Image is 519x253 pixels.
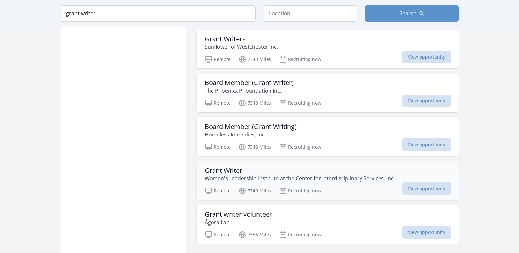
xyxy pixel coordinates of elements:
p: 7356 Miles [238,231,271,239]
p: The Phoenixx Phoundation Inc. [205,87,294,95]
p: Recruiting now [279,143,321,151]
a: Grant writer volunteer Ágora Lab Remote 7356 Miles Recruiting now View opportunity [197,205,459,244]
p: Remote [205,143,231,151]
p: Women's Leadership Institute at the Center for Interdisciplinary Services, Inc. [205,174,395,182]
p: Recruiting now [279,231,321,239]
span: View opportunity [402,138,451,151]
h3: Grant Writer [205,167,395,174]
span: Search [399,9,417,17]
span: View opportunity [402,95,451,107]
button: Search [365,5,459,22]
p: Recruiting now [279,55,321,63]
h3: Board Member (Grant Writer) [205,79,294,87]
p: 7343 Miles [238,55,271,63]
p: Sunflower of Westchester Inc. [205,43,278,51]
p: 7348 Miles [238,99,271,107]
a: Board Member (Grant Writer) The Phoenixx Phoundation Inc. Remote 7348 Miles Recruiting now View o... [197,74,459,112]
span: View opportunity [402,226,451,239]
a: Board Member (Grant Writing) Homeless Remedies, Inc. Remote 7348 Miles Recruiting now View opport... [197,117,459,156]
a: Grant Writers Sunflower of Westchester Inc. Remote 7343 Miles Recruiting now View opportunity [197,30,459,68]
h3: Board Member (Grant Writing) [205,123,297,131]
p: Remote [205,55,231,63]
p: Ágora Lab [205,218,272,226]
h3: Grant Writers [205,35,278,43]
p: Recruiting now [279,99,321,107]
p: Remote [205,99,231,107]
h3: Grant writer volunteer [205,210,272,218]
a: Grant Writer Women's Leadership Institute at the Center for Interdisciplinary Services, Inc. Remo... [197,161,459,200]
p: Recruiting now [279,187,321,195]
span: View opportunity [402,182,451,195]
input: Location [264,5,357,22]
span: View opportunity [402,51,451,63]
p: 7349 Miles [238,187,271,195]
p: 7348 Miles [238,143,271,151]
p: Remote [205,187,231,195]
input: Keyword [61,5,256,22]
p: Homeless Remedies, Inc. [205,131,297,138]
p: Remote [205,231,231,239]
